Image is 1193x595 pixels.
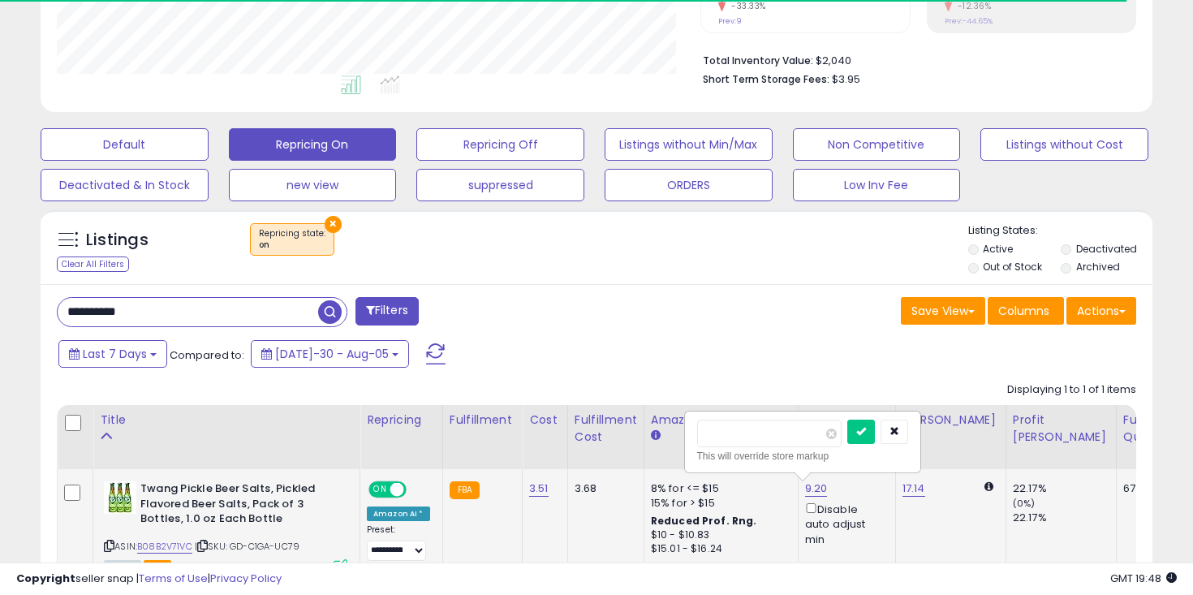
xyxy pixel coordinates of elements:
span: Last 7 Days [83,346,147,362]
button: Save View [901,297,985,325]
div: Fulfillment Cost [575,412,637,446]
div: seller snap | | [16,571,282,587]
span: Columns [998,303,1049,319]
span: ON [370,483,390,497]
div: Repricing [367,412,436,429]
button: ORDERS [605,169,773,201]
p: Listing States: [968,223,1153,239]
a: Privacy Policy [210,571,282,586]
a: 3.51 [529,481,549,497]
div: Title [100,412,353,429]
div: Fulfillment [450,412,515,429]
label: Archived [1076,260,1120,274]
button: Listings without Min/Max [605,128,773,161]
button: Repricing Off [416,128,584,161]
button: [DATE]-30 - Aug-05 [251,340,409,368]
button: Filters [355,297,419,326]
div: Displaying 1 to 1 of 1 items [1007,382,1136,398]
div: Clear All Filters [57,257,129,272]
img: 51QV5dzPz5L._SL40_.jpg [104,481,136,514]
button: Listings without Cost [980,128,1148,161]
button: Repricing On [229,128,397,161]
a: 9.20 [805,481,828,497]
span: [DATE]-30 - Aug-05 [275,346,389,362]
div: 3.68 [575,481,631,496]
div: Preset: [367,524,430,561]
small: FBA [450,481,480,499]
div: Amazon AI * [367,507,430,521]
b: Reduced Prof. Rng. [651,514,757,528]
span: Compared to: [170,347,244,363]
a: Terms of Use [139,571,208,586]
button: Columns [988,297,1064,325]
strong: Copyright [16,571,75,586]
div: $10 - $10.83 [651,528,786,542]
button: Non Competitive [793,128,961,161]
button: × [325,216,342,233]
label: Active [983,242,1013,256]
a: 17.14 [902,481,925,497]
h5: Listings [86,229,149,252]
div: 22.17% [1013,511,1116,525]
div: Cost [529,412,561,429]
div: Profit [PERSON_NAME] [1013,412,1109,446]
span: | SKU: GD-C1GA-UC79 [195,540,299,553]
div: 22.17% [1013,481,1116,496]
button: Last 7 Days [58,340,167,368]
a: B08B2V71VC [137,540,192,554]
div: Amazon Fees [651,412,791,429]
small: Amazon Fees. [651,429,661,443]
b: Twang Pickle Beer Salts, Pickled Flavored Beer Salts, Pack of 3 Bottles, 1.0 oz Each Bottle [140,481,338,531]
span: All listings currently available for purchase on Amazon [104,560,141,574]
button: suppressed [416,169,584,201]
small: (0%) [1013,497,1036,510]
div: on [259,239,325,251]
button: Actions [1066,297,1136,325]
div: Disable auto adjust min [805,500,883,547]
span: FBA [144,560,171,574]
button: Deactivated & In Stock [41,169,209,201]
label: Out of Stock [983,260,1042,274]
div: $15.01 - $16.24 [651,542,786,556]
span: 2025-08-13 19:48 GMT [1110,571,1177,586]
button: new view [229,169,397,201]
span: Repricing state : [259,227,325,252]
button: Default [41,128,209,161]
div: 15% for > $15 [651,496,786,511]
div: [PERSON_NAME] [902,412,999,429]
div: 67 [1123,481,1174,496]
div: 8% for <= $15 [651,481,786,496]
div: This will override store markup [697,448,908,464]
span: OFF [404,483,430,497]
label: Deactivated [1076,242,1137,256]
div: Fulfillable Quantity [1123,412,1179,446]
button: Low Inv Fee [793,169,961,201]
